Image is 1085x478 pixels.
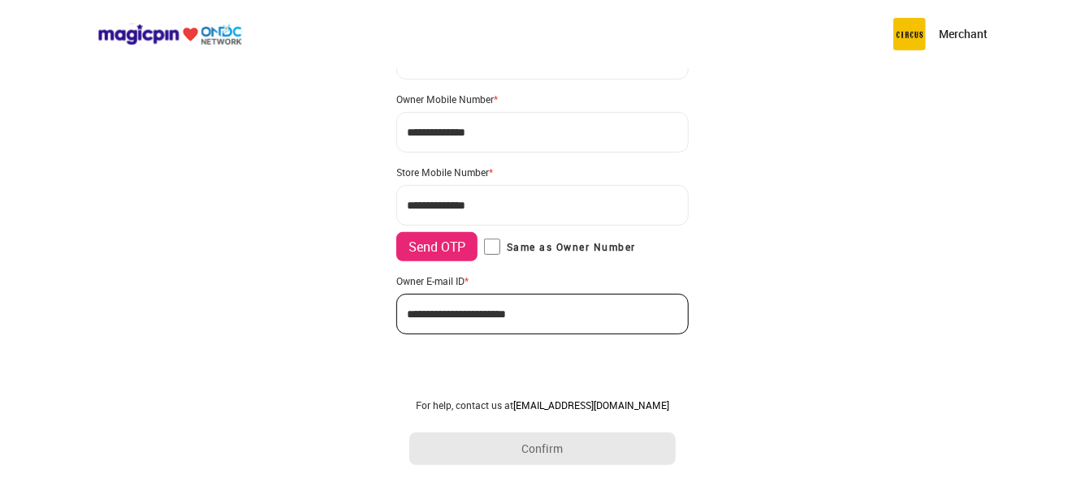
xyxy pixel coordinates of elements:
button: Send OTP [396,232,478,261]
a: [EMAIL_ADDRESS][DOMAIN_NAME] [513,398,669,411]
button: Confirm [409,433,676,465]
label: Same as Owner Number [484,239,636,255]
p: Merchant [939,26,988,42]
img: ondc-logo-new-small.8a59708e.svg [97,24,242,45]
img: circus.b677b59b.png [893,18,926,50]
input: Same as Owner Number [484,239,500,255]
div: Owner Mobile Number [396,93,689,106]
div: For help, contact us at [409,398,676,411]
div: Store Mobile Number [396,166,689,179]
div: Owner E-mail ID [396,274,689,287]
